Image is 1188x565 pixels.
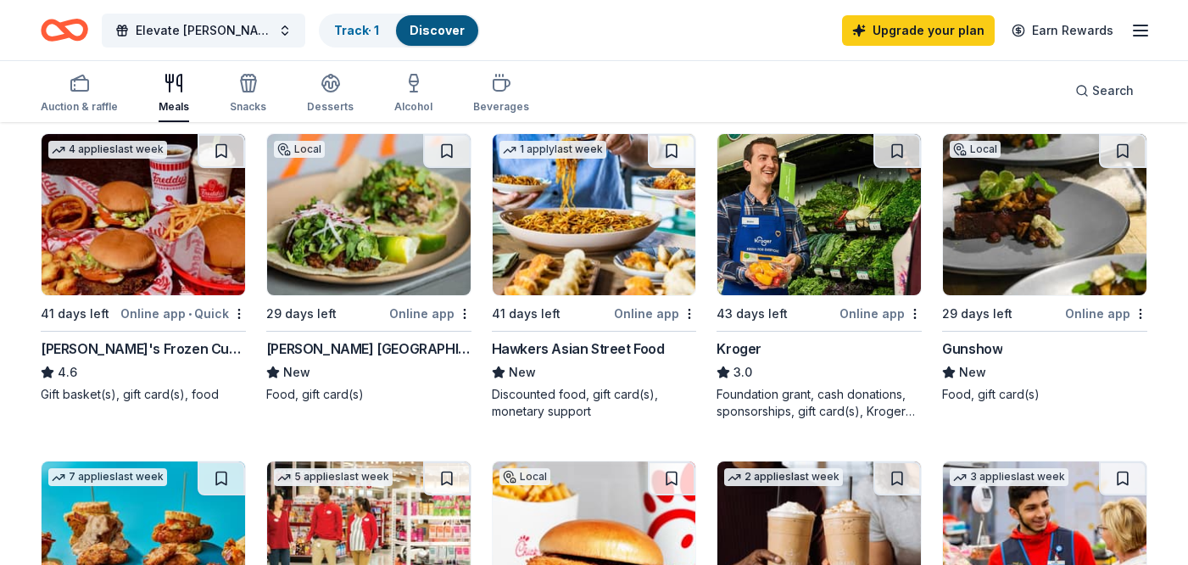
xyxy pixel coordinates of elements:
[394,100,432,114] div: Alcohol
[717,133,922,420] a: Image for Kroger43 days leftOnline appKroger3.0Foundation grant, cash donations, sponsorships, gi...
[389,303,471,324] div: Online app
[717,304,788,324] div: 43 days left
[733,362,752,383] span: 3.0
[394,66,432,122] button: Alcohol
[499,141,606,159] div: 1 apply last week
[943,134,1146,295] img: Image for Gunshow
[48,141,167,159] div: 4 applies last week
[959,362,986,383] span: New
[120,303,246,324] div: Online app Quick
[283,362,310,383] span: New
[41,338,246,359] div: [PERSON_NAME]'s Frozen Custard & Steakburgers
[41,100,118,114] div: Auction & raffle
[473,100,529,114] div: Beverages
[942,133,1147,403] a: Image for GunshowLocal29 days leftOnline appGunshowNewFood, gift card(s)
[493,134,696,295] img: Image for Hawkers Asian Street Food
[274,141,325,158] div: Local
[307,100,354,114] div: Desserts
[266,133,471,403] a: Image for Minero AtlantaLocal29 days leftOnline app[PERSON_NAME] [GEOGRAPHIC_DATA]NewFood, gift c...
[42,134,245,295] img: Image for Freddy's Frozen Custard & Steakburgers
[319,14,480,48] button: Track· 1Discover
[492,338,665,359] div: Hawkers Asian Street Food
[1001,15,1124,46] a: Earn Rewards
[724,468,843,486] div: 2 applies last week
[267,134,471,295] img: Image for Minero Atlanta
[492,386,697,420] div: Discounted food, gift card(s), monetary support
[950,468,1068,486] div: 3 applies last week
[41,133,246,403] a: Image for Freddy's Frozen Custard & Steakburgers4 applieslast week41 days leftOnline app•Quick[PE...
[1065,303,1147,324] div: Online app
[41,386,246,403] div: Gift basket(s), gift card(s), food
[41,10,88,50] a: Home
[58,362,77,383] span: 4.6
[842,15,995,46] a: Upgrade your plan
[717,386,922,420] div: Foundation grant, cash donations, sponsorships, gift card(s), Kroger products
[942,338,1002,359] div: Gunshow
[41,66,118,122] button: Auction & raffle
[473,66,529,122] button: Beverages
[717,134,921,295] img: Image for Kroger
[839,303,922,324] div: Online app
[266,338,471,359] div: [PERSON_NAME] [GEOGRAPHIC_DATA]
[492,304,561,324] div: 41 days left
[159,100,189,114] div: Meals
[159,66,189,122] button: Meals
[492,133,697,420] a: Image for Hawkers Asian Street Food1 applylast week41 days leftOnline appHawkers Asian Street Foo...
[136,20,271,41] span: Elevate [PERSON_NAME] Silent Auction
[950,141,1001,158] div: Local
[266,304,337,324] div: 29 days left
[614,303,696,324] div: Online app
[266,386,471,403] div: Food, gift card(s)
[942,386,1147,403] div: Food, gift card(s)
[230,66,266,122] button: Snacks
[230,100,266,114] div: Snacks
[942,304,1012,324] div: 29 days left
[410,23,465,37] a: Discover
[274,468,393,486] div: 5 applies last week
[1092,81,1134,101] span: Search
[717,338,761,359] div: Kroger
[307,66,354,122] button: Desserts
[48,468,167,486] div: 7 applies last week
[102,14,305,48] button: Elevate [PERSON_NAME] Silent Auction
[334,23,379,37] a: Track· 1
[41,304,109,324] div: 41 days left
[188,307,192,321] span: •
[1062,74,1147,108] button: Search
[499,468,550,485] div: Local
[509,362,536,383] span: New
